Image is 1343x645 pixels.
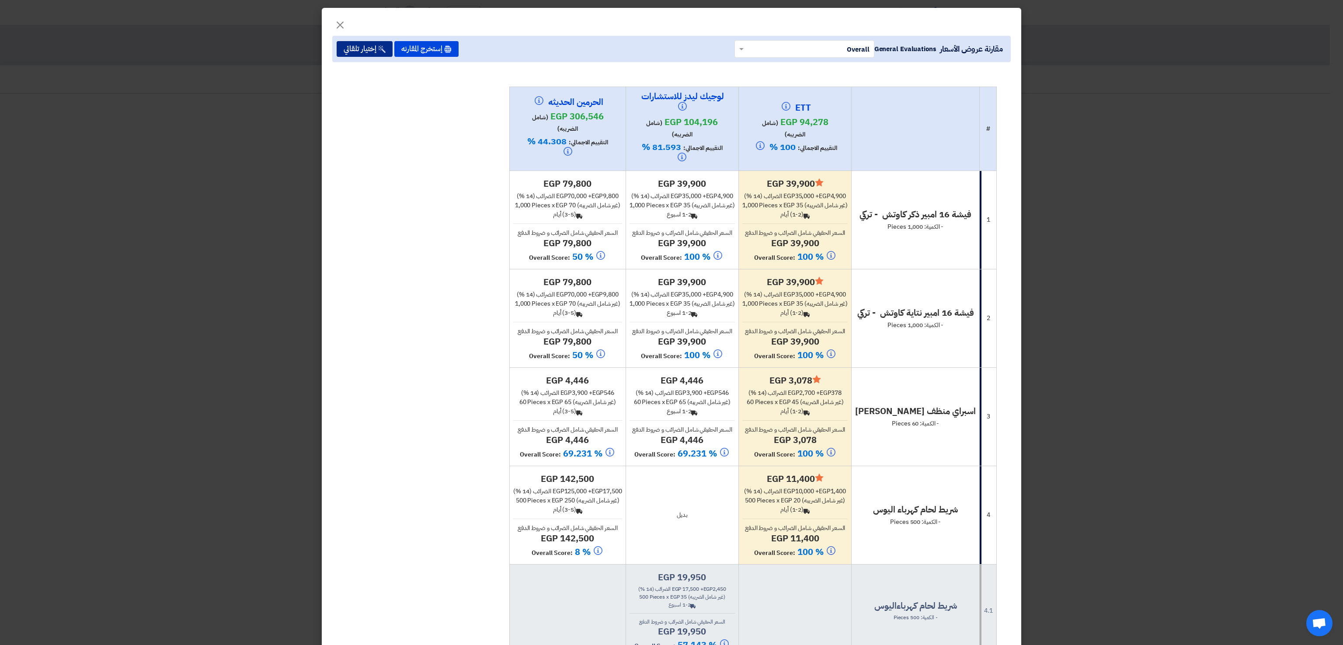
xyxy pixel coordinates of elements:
span: السعر الحقيقي شامل الضرائب و ضروط الدفع [745,327,845,336]
h4: egp 4,446 [630,434,735,446]
span: egp [788,388,800,397]
span: egp [783,192,795,201]
span: 100 % [797,545,824,558]
span: Overall Score: [641,253,682,262]
span: - الكمية: 500 Pieces [894,614,938,621]
span: 8 % [575,545,591,558]
span: 44.308 % [527,135,567,148]
span: التقييم الاجمالي: [569,138,608,147]
span: egp [819,487,831,496]
span: Pieces x [646,299,669,308]
span: Pieces x [642,397,665,407]
h4: egp 39,900 [742,178,848,189]
h4: egp 19,950 [630,572,735,583]
h4: egp 4,446 [513,375,622,386]
span: (شامل الضريبه) [646,119,692,139]
span: egp 94,278 [780,115,828,129]
span: egp [783,487,795,496]
span: 1,000 [515,201,531,210]
h4: الحرمين الحديثه [524,96,612,108]
h4: شريط لحام كهرباءاليوس [855,600,976,611]
span: egp 35 [670,201,690,210]
h4: egp 79,800 [513,237,622,249]
span: 100 % [684,250,710,263]
h4: اسبراي منظف [PERSON_NAME] [855,405,976,417]
span: egp [671,290,682,299]
span: 1,000 [630,201,645,210]
span: egp [591,192,603,201]
span: 100 % [684,349,710,362]
h4: egp 39,900 [742,336,848,347]
h4: لوجيك ليدز للاستشارات [638,91,726,114]
div: 1-2 اسبوع [630,210,735,219]
span: (غير شامل الضريبه) [802,496,845,505]
h4: شريط لحام كهرباء اليوس [855,504,976,515]
span: السعر الحقيقي شامل الضرائب و ضروط الدفع [518,228,618,237]
div: 35,000 + 4,900 الضرائب (14 %) [630,192,735,201]
span: (غير شامل الضريبه) [577,299,620,308]
span: Pieces x [650,593,669,601]
h4: egp 79,800 [513,178,622,189]
div: 10,000 + 1,400 الضرائب (14 %) [742,487,848,496]
span: Overall Score: [520,450,561,459]
span: Pieces x [759,299,782,308]
span: egp 250 [552,496,575,505]
span: 69.231 % [678,447,717,460]
span: egp 35 [670,299,690,308]
span: egp [820,388,832,397]
span: (غير شامل الضريبه) [577,201,620,210]
span: التقييم الاجمالي: [683,143,723,153]
span: 500 [745,496,755,505]
div: بديل [630,510,735,519]
button: إستخرج المقارنه [394,41,459,57]
span: Pieces x [757,496,779,505]
span: 100 % [769,140,796,153]
span: 500 [639,593,648,601]
span: egp [591,487,603,496]
td: 4 [980,466,997,564]
span: مقارنة عروض الأسعار [940,43,1003,55]
span: egp 104,196 [665,115,718,129]
h4: egp 39,900 [630,178,735,189]
span: (غير شامل الضريبه) [692,201,735,210]
span: egp 35 [783,299,803,308]
span: Overall Score: [754,253,795,262]
span: التقييم الاجمالي: [798,143,837,153]
div: (3-5) أيام [513,308,622,317]
span: 50 % [572,250,593,263]
span: egp 306,546 [550,110,604,123]
span: egp 70 [556,201,575,210]
div: (3-5) أيام [513,210,622,219]
h4: egp 79,800 [513,276,622,288]
span: 100 % [797,447,824,460]
span: السعر الحقيقي شامل الضرائب و ضروط الدفع [518,523,618,533]
h4: egp 4,446 [630,375,735,386]
span: egp [706,290,718,299]
span: egp 70 [556,299,575,308]
h4: egp 11,400 [742,533,848,544]
span: السعر الحقيقي شامل الضرائب و ضروط الدفع [745,425,845,434]
span: Pieces x [532,201,554,210]
span: egp 35 [783,201,803,210]
div: 2,700 + 378 الضرائب (14 %) [742,388,848,397]
span: egp [553,487,564,496]
button: إختيار تلقائي [337,41,393,57]
span: egp [675,388,687,397]
span: السعر الحقيقي شامل الضرائب و ضروط الدفع [745,228,845,237]
div: (1-2) أيام [742,210,848,219]
th: # [980,87,997,171]
span: Overall Score: [754,548,795,558]
div: (3-5) أيام [513,407,622,416]
div: (3-5) أيام [513,505,622,514]
span: egp 35 [670,593,687,601]
span: 1,000 [742,201,758,210]
span: Pieces x [527,496,550,505]
span: 81.593 % [642,140,681,153]
div: 35,000 + 4,900 الضرائب (14 %) [630,290,735,299]
span: Pieces x [532,299,554,308]
span: (غير شامل الضريبه) [576,496,619,505]
div: 3,900 + 546 الضرائب (14 %) [630,388,735,397]
span: Overall Score: [529,253,570,262]
span: Overall Score: [754,450,795,459]
span: - الكمية: 500 Pieces [890,517,941,526]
